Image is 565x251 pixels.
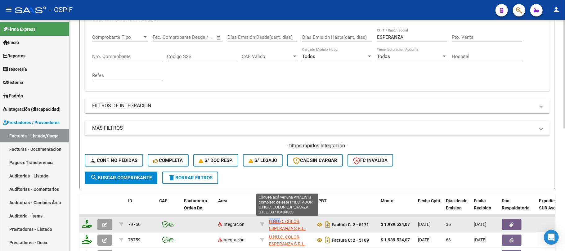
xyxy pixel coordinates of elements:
button: CAE SIN CARGAR [287,154,343,167]
span: 78759 [128,237,141,242]
input: Fecha inicio [153,34,178,40]
mat-icon: person [553,6,560,13]
span: 79750 [128,222,141,227]
button: S/ legajo [243,154,283,167]
datatable-header-cell: Facturado x Orden De [182,194,216,222]
span: CAE SIN CARGAR [293,158,337,163]
span: Integración (discapacidad) [3,106,61,113]
span: Buscar Comprobante [90,175,152,181]
button: S/ Doc Resp. [193,154,239,167]
span: ID [128,198,132,203]
datatable-header-cell: ID [126,194,157,222]
span: Prestadores / Proveedores [3,119,60,126]
mat-panel-title: MAS FILTROS [92,125,535,132]
datatable-header-cell: Fecha Cpbt [415,194,443,222]
span: [DATE] [418,237,431,242]
span: U.NU.C. COLOR ESPERANZA S.R.L. [269,219,306,231]
datatable-header-cell: CPBT [313,194,378,222]
datatable-header-cell: CAE [157,194,182,222]
span: Firma Express [3,26,35,33]
datatable-header-cell: Días desde Emisión [443,194,471,222]
span: Padrón [3,92,23,99]
button: FC Inválida [348,154,393,167]
i: Descargar documento [324,220,332,230]
i: Descargar documento [324,235,332,245]
span: S/ legajo [249,158,277,163]
span: [DATE] [418,222,431,227]
button: Borrar Filtros [162,172,218,184]
span: Integración [218,237,244,242]
span: Completa [153,158,183,163]
span: Borrar Filtros [168,175,213,181]
span: S/ Doc Resp. [199,158,233,163]
mat-expansion-panel-header: MAS FILTROS [85,121,550,136]
div: FILTROS DEL COMPROBANTE [85,29,550,91]
div: 30710484550 [269,234,311,247]
span: Días desde Emisión [446,198,468,210]
datatable-header-cell: Doc Respaldatoria [499,194,536,222]
datatable-header-cell: Monto [378,194,415,222]
span: Facturado x Orden De [184,198,207,210]
mat-expansion-panel-header: FILTROS DE INTEGRACION [85,98,550,113]
div: 30710484550 [269,218,311,231]
span: - OSPIF [49,3,73,17]
strong: Factura C: 2 - 5109 [332,238,369,243]
span: Sistema [3,79,23,86]
span: [DATE] [474,237,487,242]
span: Comprobante Tipo [92,34,142,40]
span: CPBT [316,198,327,203]
mat-icon: search [90,174,98,181]
h4: - filtros rápidos Integración - [85,142,550,149]
span: Doc Respaldatoria [502,198,530,210]
span: FC Inválida [353,158,388,163]
span: Todos [302,54,315,59]
span: Area [218,198,227,203]
mat-panel-title: FILTROS DE INTEGRACION [92,102,535,109]
span: Reportes [3,52,25,59]
input: Fecha fin [183,34,213,40]
strong: $ 1.939.524,07 [381,237,410,242]
span: Tesorería [3,66,27,73]
span: Conf. no pedidas [90,158,137,163]
span: Monto [381,198,393,203]
strong: Factura C: 2 - 5171 [332,222,369,227]
mat-icon: delete [168,174,175,181]
span: [DATE] [474,222,487,227]
span: CAE Válido [242,54,292,59]
span: CAE [159,198,167,203]
span: Inicio [3,39,19,46]
span: 63 [446,237,451,242]
button: Open calendar [215,34,222,41]
div: Open Intercom Messenger [544,230,559,245]
datatable-header-cell: Fecha Recibido [471,194,499,222]
button: Conf. no pedidas [85,154,143,167]
span: Fecha Cpbt [418,198,440,203]
span: U.NU.C. COLOR ESPERANZA S.R.L. [269,235,306,247]
span: Fecha Recibido [474,198,491,210]
span: Todos [377,54,390,59]
datatable-header-cell: Area [216,194,258,222]
span: Integración [218,222,244,227]
button: Buscar Comprobante [85,172,157,184]
button: Completa [148,154,189,167]
span: 35 [446,222,451,227]
datatable-header-cell: Razón Social [267,194,313,222]
strong: $ 1.939.524,07 [381,222,410,227]
mat-icon: menu [5,6,12,13]
span: Razón Social [269,198,295,203]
